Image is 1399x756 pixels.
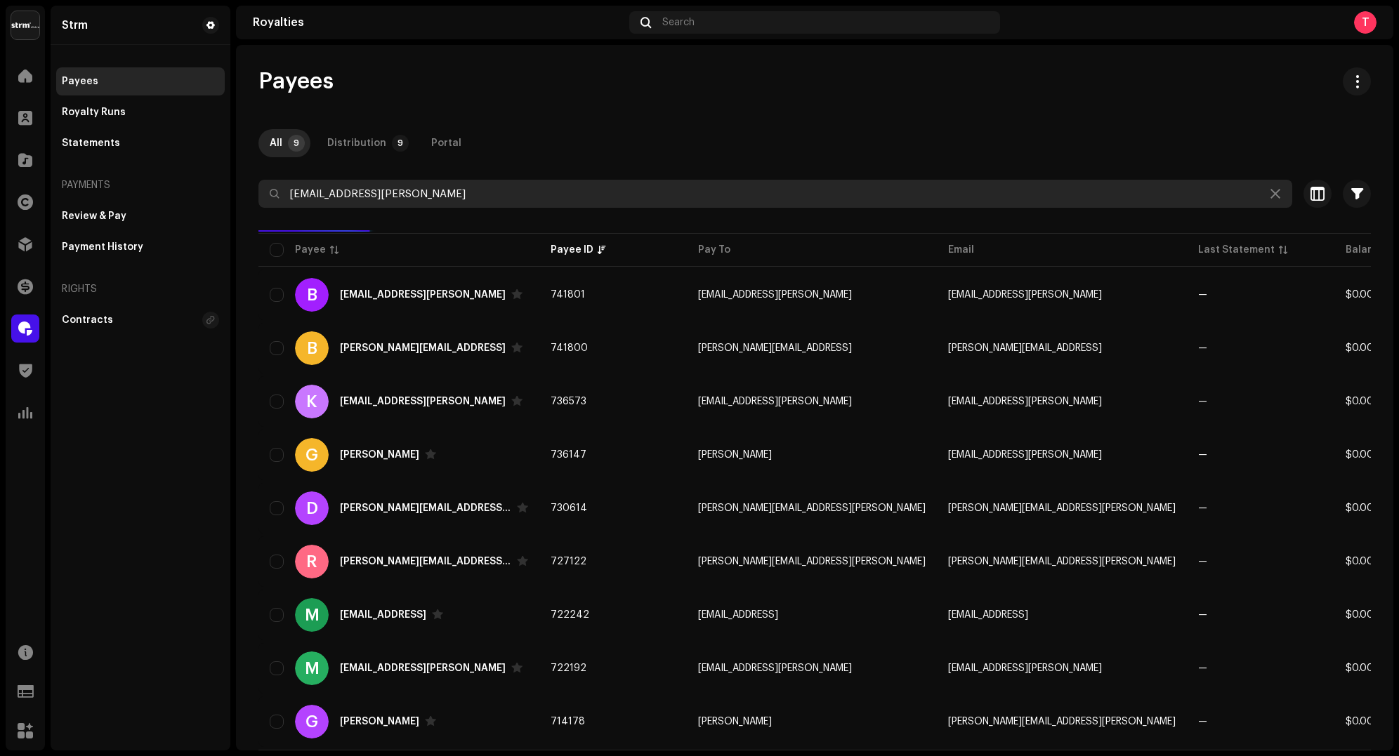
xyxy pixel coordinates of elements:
[948,290,1102,300] span: bianca.rodrigues@strmmusic.ai
[1198,450,1207,460] span: —
[340,717,419,727] div: George Odeh
[1346,290,1374,300] span: $0.00
[295,651,329,685] div: M
[295,331,329,365] div: B
[295,385,329,418] div: K
[698,397,852,406] span: kaique.gomes@strmmusic.ai
[698,290,852,300] span: bianca.rodrigues@strmmusic.ai
[698,343,852,353] span: benjamin.belchior@strmmusic.ai
[698,450,772,460] span: Giovani Tavares
[56,202,225,230] re-m-nav-item: Review & Pay
[948,503,1176,513] span: duane.gigliotti@strmmusic.ai
[1346,343,1374,353] span: $0.00
[551,290,585,300] span: 741801
[1346,503,1374,513] span: $0.00
[62,211,126,222] div: Review & Pay
[295,491,329,525] div: D
[62,20,88,31] div: Strm
[1346,717,1374,727] span: $0.00
[62,314,113,326] div: Contracts
[253,17,624,28] div: Royalties
[551,397,586,406] span: 736573
[56,306,225,334] re-m-nav-item: Contracts
[551,557,586,566] span: 727122
[258,67,334,95] span: Payees
[340,290,506,300] div: bianca.rodrigues@strmmusic.ai
[551,243,593,257] div: Payee ID
[56,272,225,306] re-a-nav-header: Rights
[1198,290,1207,300] span: —
[295,278,329,312] div: B
[1198,397,1207,406] span: —
[392,135,409,152] p-badge: 9
[340,397,506,406] div: kaique.gomes@strmmusic.ai
[948,717,1176,727] span: george.odeh@strmmusic.ai
[551,343,588,353] span: 741800
[295,705,329,738] div: G
[1198,717,1207,727] span: —
[1198,610,1207,620] span: —
[551,663,586,673] span: 722192
[340,343,506,353] div: benjamin.belchior@strmmusic.ai
[551,503,587,513] span: 730614
[948,557,1176,566] span: rita.barbosa@strmmusic.ai
[431,129,461,157] div: Portal
[62,138,120,149] div: Statements
[1198,503,1207,513] span: —
[698,717,772,727] span: George Odeh
[1198,343,1207,353] span: —
[551,717,585,727] span: 714178
[698,663,852,673] span: mariara.rios@strmmusic.ai
[551,610,589,620] span: 722242
[56,233,225,261] re-m-nav-item: Payment History
[327,129,386,157] div: Distribution
[295,598,329,632] div: M
[1346,557,1374,566] span: $0.00
[62,107,126,118] div: Royalty Runs
[1198,243,1275,257] div: Last Statement
[1346,663,1374,673] span: $0.00
[1346,243,1386,257] div: Balance
[340,450,419,460] div: Giovani Tavares
[948,663,1102,673] span: mariara.rios@strmmusic.ai
[948,397,1102,406] span: kaique.gomes@strmmusic.ai
[340,557,511,566] div: rita.barbosa@strmmusic.ai
[1346,450,1374,460] span: $0.00
[340,503,511,513] div: duane.gigliotti@strmmusic.ai
[1198,663,1207,673] span: —
[948,450,1102,460] span: giovani.tavares+strm@strmmusic.ai
[698,503,926,513] span: duane.gigliotti@strmmusic.ai
[56,168,225,202] re-a-nav-header: Payments
[948,610,1028,620] span: michelly.martins@strmmusic.ai
[551,450,586,460] span: 736147
[662,17,695,28] span: Search
[56,98,225,126] re-m-nav-item: Royalty Runs
[340,610,426,620] div: michelly.martins@strmmusic.ai
[62,76,98,87] div: Payees
[295,243,326,257] div: Payee
[295,545,329,578] div: R
[11,11,39,39] img: 408b884b-546b-4518-8448-1008f9c76b02
[1346,397,1374,406] span: $0.00
[62,241,143,253] div: Payment History
[340,663,506,673] div: mariara.rios@strmmusic.ai
[1354,11,1377,34] div: T
[295,438,329,472] div: G
[948,343,1102,353] span: benjamin.belchior@strmmusic.ai
[56,129,225,157] re-m-nav-item: Statements
[698,610,778,620] span: michelly.martins@strmmusic.ai
[270,129,282,157] div: All
[56,67,225,95] re-m-nav-item: Payees
[288,135,305,152] p-badge: 9
[698,557,926,566] span: rita.barbosa@strmmusic.ai
[1346,610,1374,620] span: $0.00
[1198,557,1207,566] span: —
[258,180,1292,208] input: Search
